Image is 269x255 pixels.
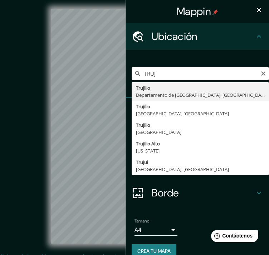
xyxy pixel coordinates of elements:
[134,224,177,236] div: A4
[126,152,269,179] div: Disposición
[51,9,217,244] canvas: Mapa
[152,30,198,43] font: Ubicación
[126,179,269,206] div: Borde
[205,227,261,247] iframe: Lanzador de widgets de ayuda
[134,218,149,224] font: Tamaño
[136,103,150,110] font: Trujillo
[136,166,229,172] font: [GEOGRAPHIC_DATA], [GEOGRAPHIC_DATA]
[260,70,266,76] button: Claro
[126,98,269,125] div: Patas
[136,129,181,135] font: [GEOGRAPHIC_DATA]
[212,9,218,15] img: pin-icon.png
[137,248,171,254] font: Crea tu mapa
[136,140,160,147] font: Trujillo Alto
[132,67,269,80] input: Elige tu ciudad o zona
[136,110,229,117] font: [GEOGRAPHIC_DATA], [GEOGRAPHIC_DATA]
[136,85,150,91] font: Trujillo
[126,125,269,152] div: Estilo
[136,92,268,98] font: Departamento de [GEOGRAPHIC_DATA], [GEOGRAPHIC_DATA]
[152,186,179,200] font: Borde
[136,122,150,128] font: Trujillo
[126,23,269,50] div: Ubicación
[136,147,160,154] font: [US_STATE]
[177,5,211,18] font: Mappin
[136,159,148,165] font: Trujui
[134,226,142,234] font: A4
